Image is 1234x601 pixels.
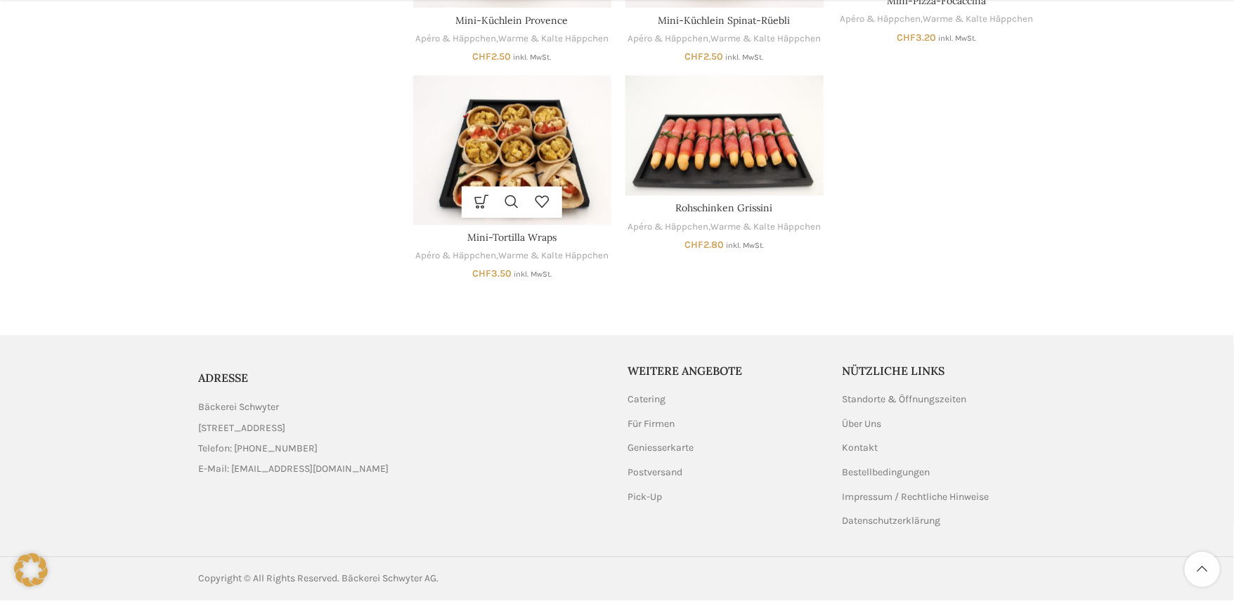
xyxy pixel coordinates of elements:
[843,491,991,505] a: Impressum / Rechtliche Hinweise
[473,51,512,62] bdi: 2.50
[628,221,708,235] a: Apéro & Häppchen
[843,418,883,432] a: Über Uns
[473,51,492,62] span: CHF
[198,400,279,416] span: Bäckerei Schwyter
[198,442,606,457] a: List item link
[628,393,667,407] a: Catering
[843,515,942,529] a: Datenschutzerklärung
[676,202,773,215] a: Rohschinken Grissini
[843,466,932,480] a: Bestellbedingungen
[467,187,497,218] a: Wähle Optionen für „Mini-Tortilla Wraps“
[498,32,609,46] a: Warme & Kalte Häppchen
[413,76,611,225] a: Mini-Tortilla Wraps
[726,53,764,62] small: inkl. MwSt.
[498,250,609,263] a: Warme & Kalte Häppchen
[710,32,821,46] a: Warme & Kalte Häppchen
[726,242,764,251] small: inkl. MwSt.
[413,32,611,46] div: ,
[456,14,569,27] a: Mini-Küchlein Provence
[625,76,824,196] a: Rohschinken Grissini
[1185,552,1220,587] a: Scroll to top button
[514,53,552,62] small: inkl. MwSt.
[843,364,1037,379] h5: Nützliche Links
[843,442,880,456] a: Kontakt
[628,418,676,432] a: Für Firmen
[710,221,821,235] a: Warme & Kalte Häppchen
[628,442,695,456] a: Geniesserkarte
[472,268,491,280] span: CHF
[415,32,496,46] a: Apéro & Häppchen
[628,491,663,505] a: Pick-Up
[467,232,557,244] a: Mini-Tortilla Wraps
[938,34,976,43] small: inkl. MwSt.
[923,13,1033,26] a: Warme & Kalte Häppchen
[514,270,552,279] small: inkl. MwSt.
[472,268,512,280] bdi: 3.50
[625,32,824,46] div: ,
[840,13,921,26] a: Apéro & Häppchen
[897,32,916,44] span: CHF
[413,250,611,263] div: ,
[838,13,1036,26] div: ,
[198,421,285,437] span: [STREET_ADDRESS]
[685,51,704,62] span: CHF
[628,364,821,379] h5: Weitere Angebote
[658,14,791,27] a: Mini-Küchlein Spinat-Rüebli
[497,187,527,218] a: Schnellansicht
[415,250,496,263] a: Apéro & Häppchen
[684,239,703,251] span: CHF
[628,32,708,46] a: Apéro & Häppchen
[684,239,724,251] bdi: 2.80
[628,466,684,480] a: Postversand
[198,371,248,385] span: ADRESSE
[843,393,968,407] a: Standorte & Öffnungszeiten
[685,51,724,62] bdi: 2.50
[198,572,610,587] div: Copyright © All Rights Reserved. Bäckerei Schwyter AG.
[198,462,606,477] a: List item link
[625,221,824,235] div: ,
[897,32,936,44] bdi: 3.20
